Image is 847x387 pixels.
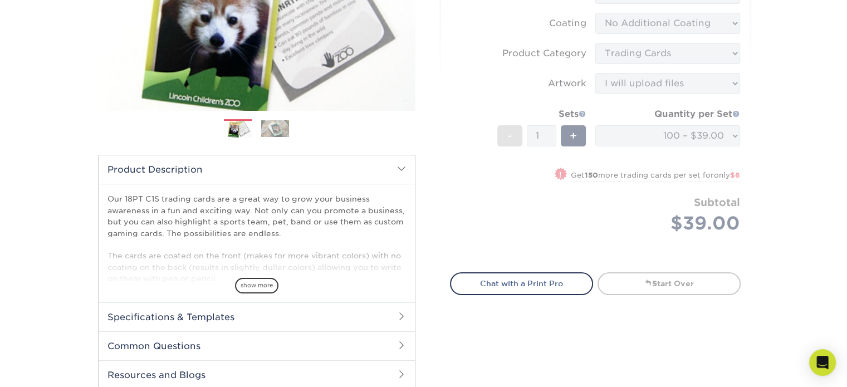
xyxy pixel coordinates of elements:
span: show more [235,278,278,293]
h2: Common Questions [99,331,415,360]
a: Start Over [598,272,741,295]
div: Open Intercom Messenger [809,349,836,376]
img: Trading Cards 02 [261,120,289,137]
a: Chat with a Print Pro [450,272,593,295]
p: Our 18PT C1S trading cards are a great way to grow your business awareness in a fun and exciting ... [107,193,406,284]
h2: Product Description [99,155,415,184]
h2: Specifications & Templates [99,302,415,331]
img: Trading Cards 01 [224,120,252,139]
